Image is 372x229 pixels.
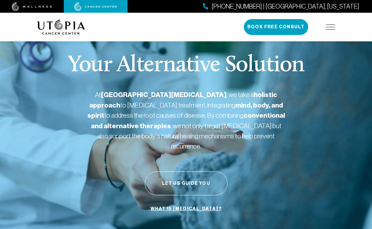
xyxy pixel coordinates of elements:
img: icon-hamburger [326,24,335,30]
strong: holistic approach [89,91,277,109]
span: [PHONE_NUMBER] | [GEOGRAPHIC_DATA], [US_STATE] [212,2,359,11]
a: [PHONE_NUMBER] | [GEOGRAPHIC_DATA], [US_STATE] [203,2,359,11]
img: wellness [12,2,52,11]
button: Book Free Consult [244,19,308,35]
p: Your Alternative Solution [68,54,304,77]
img: cancer center [74,2,117,11]
strong: [GEOGRAPHIC_DATA][MEDICAL_DATA] [101,91,227,99]
p: At , we take a to [MEDICAL_DATA] treatment, integrating to address the root causes of disease. By... [87,90,285,151]
a: What is [MEDICAL_DATA]? [149,203,223,215]
button: Let Us Guide You [145,171,228,195]
strong: conventional and alternative therapies [91,111,285,130]
img: logo [37,19,85,35]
